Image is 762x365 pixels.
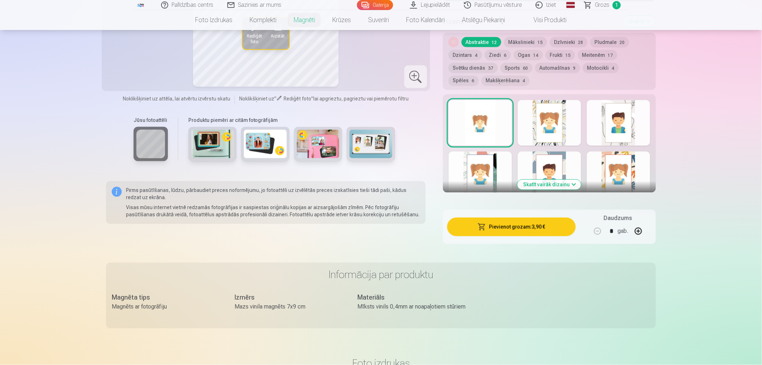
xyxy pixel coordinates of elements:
[123,95,230,103] span: Noklikšķiniet uz attēla, lai atvērtu izvērstu skatu
[239,96,274,102] span: Noklikšķiniet uz
[324,10,360,30] a: Krūzes
[612,66,614,71] span: 4
[397,10,454,30] a: Foto kalendāri
[274,96,276,102] span: "
[112,303,220,311] div: Magnēts ar fotogrāfiju
[447,218,576,236] button: Pievienot grozam:3,90 €
[357,303,466,311] div: Mīksts vinils 0,4mm ar noapaļotiem stūriem
[482,76,530,86] button: Makšķerēšana4
[517,180,581,190] button: Skatīt vairāk dizainu
[134,117,168,124] h6: Jūsu fotoattēli
[462,37,501,47] button: Abstraktie12
[313,96,409,102] span: lai apgrieztu, pagrieztu vai piemērotu filtru
[235,293,343,303] div: Izmērs
[235,303,343,311] div: Mazs vinila magnēts 7x9 cm
[475,53,478,58] span: 4
[271,34,285,39] span: Aizstāt
[242,18,266,49] button: Rediģēt foto
[535,63,580,73] button: Automašīnas9
[501,63,532,73] button: Sports60
[185,117,398,124] h6: Produktu piemēri ar citām fotogrāfijām
[523,66,528,71] span: 60
[514,10,575,30] a: Visi produkti
[595,1,610,9] span: Grozs
[546,50,575,60] button: Frukti15
[126,187,420,201] p: Pirms pasūtīšanas, lūdzu, pārbaudiet preces noformējumu, jo fotoattēli uz izvēlētās preces izskat...
[566,53,571,58] span: 15
[613,1,621,9] span: 1
[187,10,241,30] a: Foto izdrukas
[241,10,285,30] a: Komplekti
[538,40,543,45] span: 15
[247,34,262,45] span: Rediģēt foto
[485,50,511,60] button: Ziedi6
[284,96,311,102] span: Rediģēt foto
[285,10,324,30] a: Magnēti
[454,10,514,30] a: Atslēgu piekariņi
[604,214,632,223] h5: Daudzums
[620,40,625,45] span: 20
[311,96,313,102] span: "
[514,50,543,60] button: Ogas14
[550,37,588,47] button: Dzīvnieki28
[578,40,583,45] span: 28
[618,223,628,240] div: gab.
[492,40,497,45] span: 12
[112,268,650,281] h3: Informācija par produktu
[360,10,397,30] a: Suvenīri
[583,63,619,73] button: Motocikli4
[504,53,507,58] span: 6
[126,204,420,218] p: Visas mūsu internet vietnē redzamās fotogrāfijas ir saspiestas oriģinālu kopijas ar aizsargājošām...
[504,37,547,47] button: Mākslinieki15
[488,66,493,71] span: 37
[523,79,525,84] span: 4
[472,79,474,84] span: 6
[112,293,220,303] div: Magnēta tips
[590,37,629,47] button: Pludmale20
[449,50,482,60] button: Dzintars4
[449,76,479,86] button: Spēles6
[534,53,539,58] span: 14
[266,18,289,49] button: Aizstāt
[137,3,145,7] img: /fa1
[357,293,466,303] div: Materiāls
[578,50,617,60] button: Meitenēm17
[449,63,498,73] button: Svētku dienās37
[608,53,613,58] span: 17
[573,66,576,71] span: 9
